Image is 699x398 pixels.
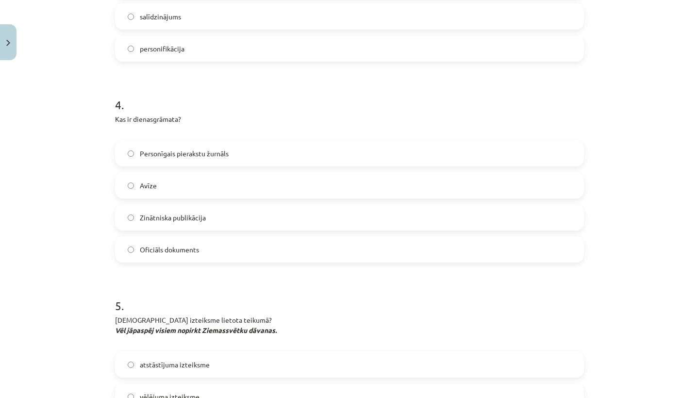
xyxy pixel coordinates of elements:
[128,247,134,253] input: Oficiāls dokuments
[140,44,184,54] span: personifikācija
[128,182,134,189] input: Avīze
[140,213,206,223] span: Zinātniska publikācija
[128,14,134,20] input: salīdzinājums
[6,40,10,46] img: icon-close-lesson-0947bae3869378f0d4975bcd49f059093ad1ed9edebbc8119c70593378902aed.svg
[128,46,134,52] input: personifikācija
[140,149,229,159] span: Personīgais pierakstu žurnāls
[128,215,134,221] input: Zinātniska publikācija
[140,245,199,255] span: Oficiāls dokuments
[128,362,134,368] input: atstāstījuma izteiksme
[115,282,584,312] h1: 5 .
[115,326,277,334] em: Vēl jāpaspēj visiem nopirkt Ziemassvētku dāvanas.
[115,81,584,111] h1: 4 .
[140,181,157,191] span: Avīze
[115,315,584,346] p: [DEMOGRAPHIC_DATA] izteiksme lietota teikumā?
[115,114,584,134] p: Kas ir dienasgrāmata?
[128,150,134,157] input: Personīgais pierakstu žurnāls
[140,12,181,22] span: salīdzinājums
[140,360,210,370] span: atstāstījuma izteiksme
